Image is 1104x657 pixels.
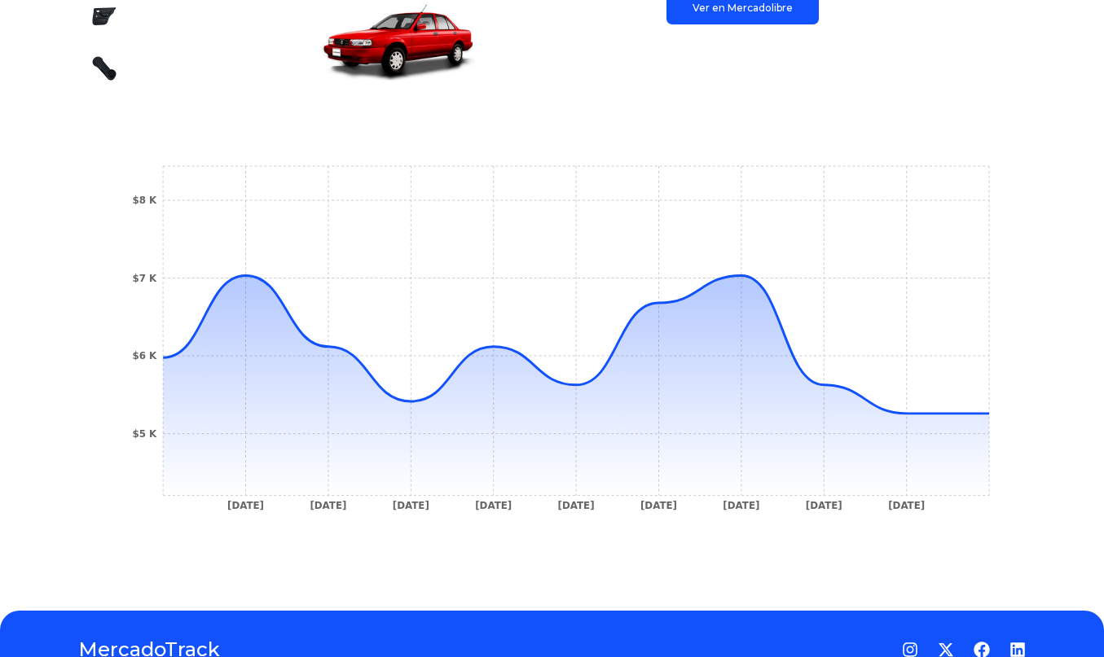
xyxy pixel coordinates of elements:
tspan: [DATE] [475,500,512,511]
tspan: [DATE] [888,500,925,511]
tspan: $8 K [132,195,157,206]
tspan: [DATE] [806,500,842,511]
tspan: [DATE] [393,500,429,511]
img: Kit Vestiduras De Puertas Tsuru Original Nissan [91,55,117,81]
tspan: [DATE] [558,500,595,511]
tspan: $7 K [132,273,157,284]
tspan: $6 K [132,350,157,361]
tspan: [DATE] [640,500,677,511]
tspan: [DATE] [310,500,346,511]
img: Kit Vestiduras De Puertas Tsuru Original Nissan [91,3,117,29]
tspan: [DATE] [227,500,264,511]
tspan: $5 K [132,428,157,440]
tspan: [DATE] [723,500,759,511]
